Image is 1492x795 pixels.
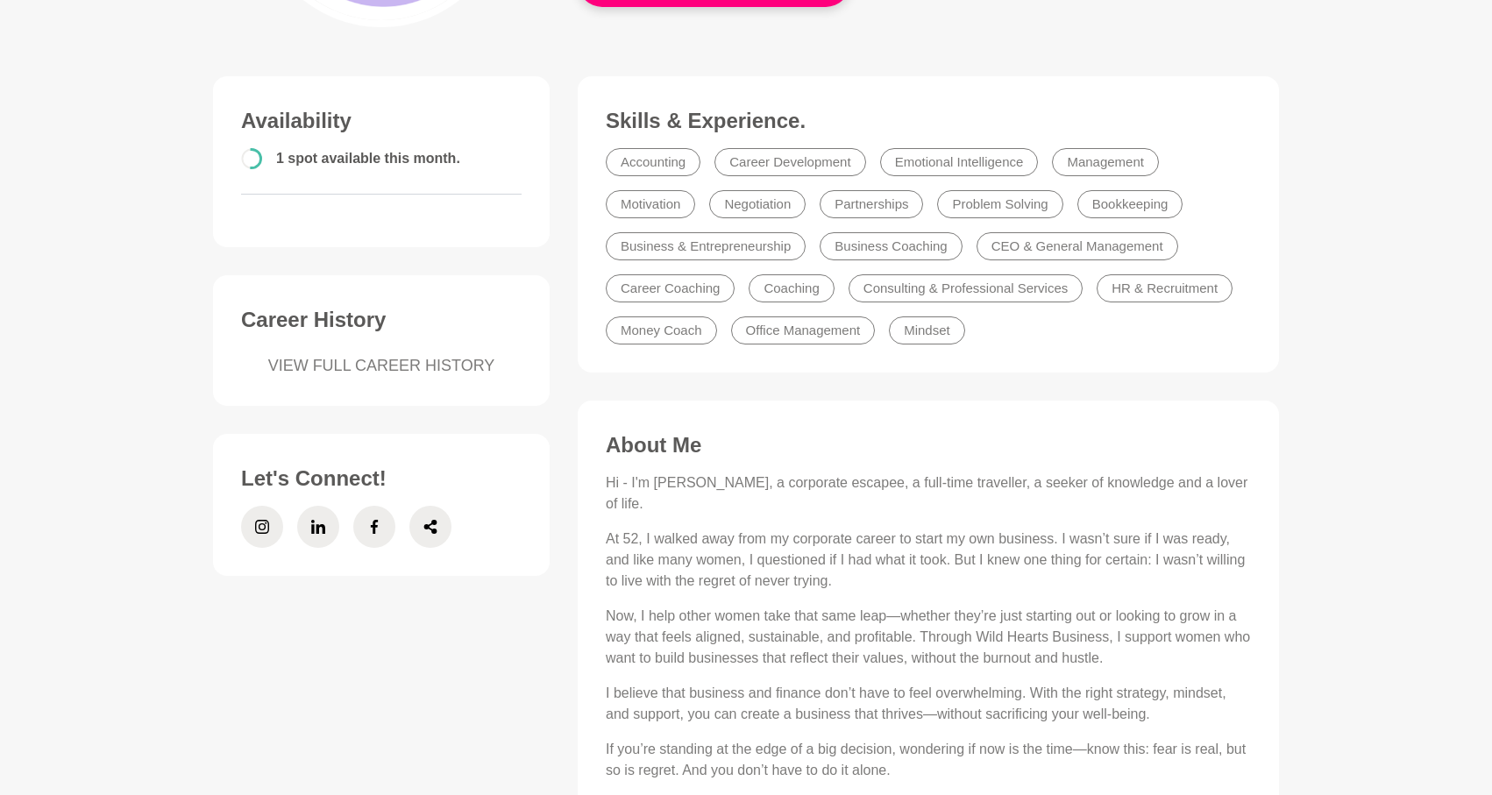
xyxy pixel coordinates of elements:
a: Facebook [353,506,395,548]
h3: Availability [241,108,522,134]
p: At 52, I walked away from my corporate career to start my own business. I wasn’t sure if I was re... [606,529,1251,592]
span: 1 spot available this month. [276,151,460,166]
a: VIEW FULL CAREER HISTORY [241,354,522,378]
a: LinkedIn [297,506,339,548]
h3: Skills & Experience. [606,108,1251,134]
p: I believe that business and finance don’t have to feel overwhelming. With the right strategy, min... [606,683,1251,725]
a: Instagram [241,506,283,548]
p: If you’re standing at the edge of a big decision, wondering if now is the time—know this: fear is... [606,739,1251,781]
a: Share [409,506,451,548]
p: Hi - I'm [PERSON_NAME], a corporate escapee, a full-time traveller, a seeker of knowledge and a l... [606,472,1251,515]
h3: About Me [606,432,1251,458]
p: Now, I help other women take that same leap—whether they’re just starting out or looking to grow ... [606,606,1251,669]
h3: Career History [241,307,522,333]
h3: Let's Connect! [241,465,522,492]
